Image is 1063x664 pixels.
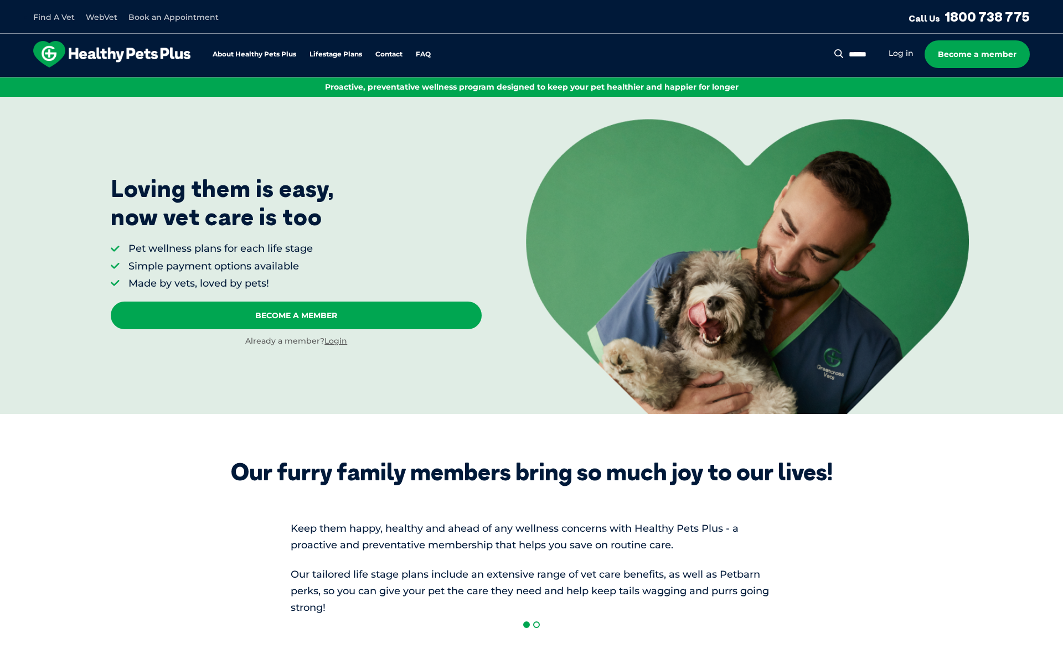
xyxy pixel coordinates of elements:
li: Pet wellness plans for each life stage [128,242,313,256]
img: hpp-logo [33,41,190,68]
a: Become A Member [111,302,482,329]
div: Already a member? [111,336,482,347]
a: Find A Vet [33,12,75,22]
a: Become a member [925,40,1030,68]
a: Lifestage Plans [309,51,362,58]
a: Contact [375,51,403,58]
a: FAQ [416,51,431,58]
span: Our tailored life stage plans include an extensive range of vet care benefits, as well as Petbarn... [291,568,769,614]
a: WebVet [86,12,117,22]
a: Call Us1800 738 775 [909,8,1030,25]
img: <p>Loving them is easy, <br /> now vet care is too</p> [526,119,969,413]
span: Call Us [909,13,940,24]
li: Simple payment options available [128,260,313,273]
div: Our furry family members bring so much joy to our lives! [231,458,833,486]
button: Search [832,48,846,59]
a: Log in [889,48,914,59]
p: Loving them is easy, now vet care is too [111,175,334,231]
span: Proactive, preventative wellness program designed to keep your pet healthier and happier for longer [325,82,739,92]
a: Book an Appointment [128,12,219,22]
li: Made by vets, loved by pets! [128,277,313,290]
a: About Healthy Pets Plus [213,51,296,58]
a: Login [324,336,347,346]
span: Keep them happy, healthy and ahead of any wellness concerns with Healthy Pets Plus - a proactive ... [291,522,739,551]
